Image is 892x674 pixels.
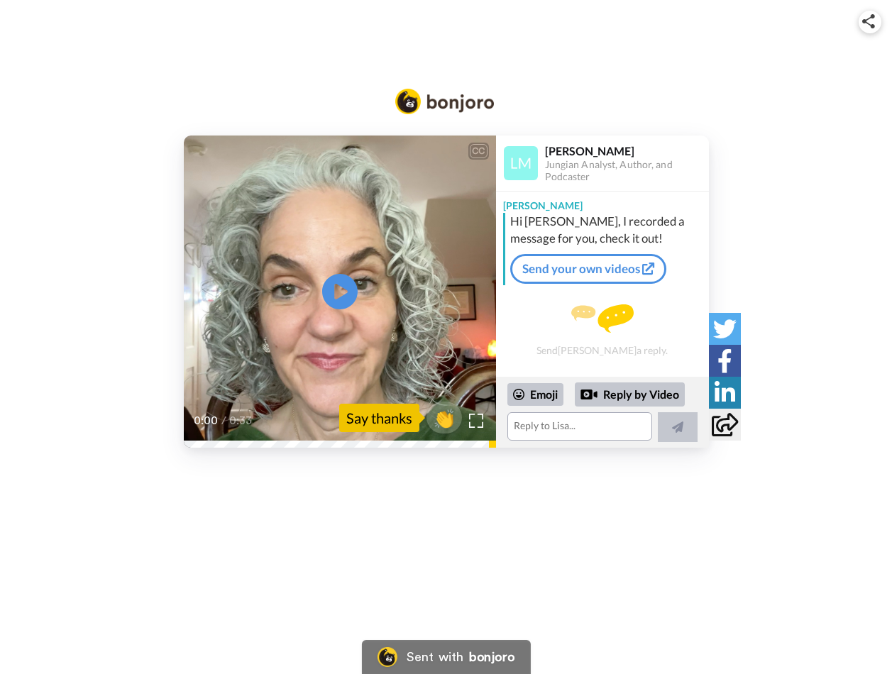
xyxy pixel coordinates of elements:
span: 👏 [426,407,462,429]
img: message.svg [571,304,634,333]
span: 0:00 [194,412,219,429]
img: Bonjoro Logo [395,89,495,114]
div: [PERSON_NAME] [496,192,709,213]
span: / [221,412,226,429]
img: Full screen [469,414,483,428]
button: 👏 [426,402,462,433]
div: Say thanks [339,404,419,432]
a: Send your own videos [510,254,666,284]
div: Jungian Analyst, Author, and Podcaster [545,159,708,183]
img: Profile Image [504,146,538,180]
div: Hi [PERSON_NAME], I recorded a message for you, check it out! [510,213,705,247]
div: CC [470,144,488,158]
div: Reply by Video [575,382,685,407]
div: Reply by Video [580,386,598,403]
img: ic_share.svg [862,14,875,28]
div: [PERSON_NAME] [545,144,708,158]
div: Send [PERSON_NAME] a reply. [496,291,709,370]
div: Emoji [507,383,563,406]
span: 0:33 [229,412,254,429]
